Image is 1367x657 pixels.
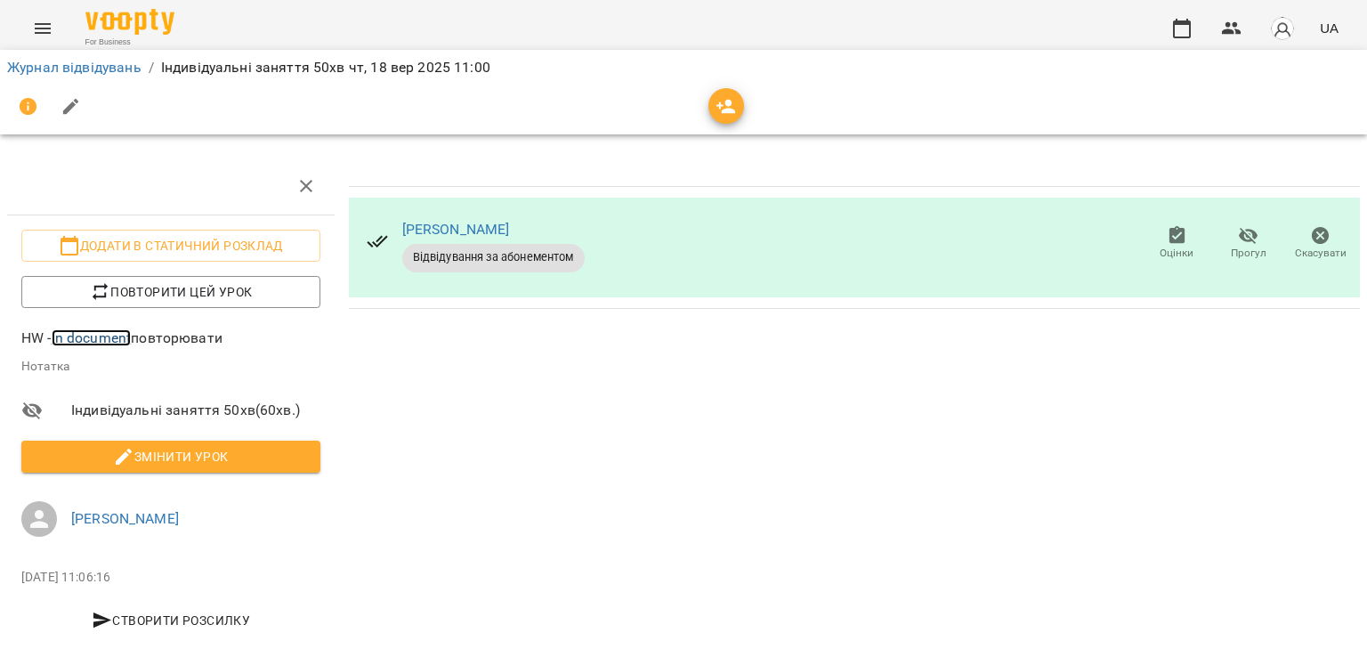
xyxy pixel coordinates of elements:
[1160,246,1193,261] span: Оцінки
[7,57,1360,78] nav: breadcrumb
[1231,246,1266,261] span: Прогул
[21,441,320,473] button: Змінити урок
[28,610,313,631] span: Створити розсилку
[71,400,320,421] span: Індивідуальні заняття 50хв ( 60 хв. )
[71,510,179,527] a: [PERSON_NAME]
[36,446,306,467] span: Змінити урок
[1141,219,1213,269] button: Оцінки
[36,235,306,256] span: Додати в статичний розклад
[21,569,320,587] p: [DATE] 11:06:16
[21,328,320,349] p: HW - повторювати
[21,230,320,262] button: Додати в статичний розклад
[1320,19,1339,37] span: UA
[161,57,490,78] p: Індивідуальні заняття 50хв чт, 18 вер 2025 11:00
[85,9,174,35] img: Voopty Logo
[1213,219,1285,269] button: Прогул
[21,358,320,376] p: Нотатка
[402,221,510,238] a: [PERSON_NAME]
[149,57,154,78] li: /
[36,281,306,303] span: Повторити цей урок
[1270,16,1295,41] img: avatar_s.png
[21,604,320,637] button: Створити розсилку
[1295,246,1347,261] span: Скасувати
[1284,219,1356,269] button: Скасувати
[21,7,64,50] button: Menu
[52,329,132,346] a: in document
[402,249,585,265] span: Відвідування за абонементом
[85,36,174,48] span: For Business
[7,59,142,76] a: Журнал відвідувань
[21,276,320,308] button: Повторити цей урок
[1313,12,1346,45] button: UA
